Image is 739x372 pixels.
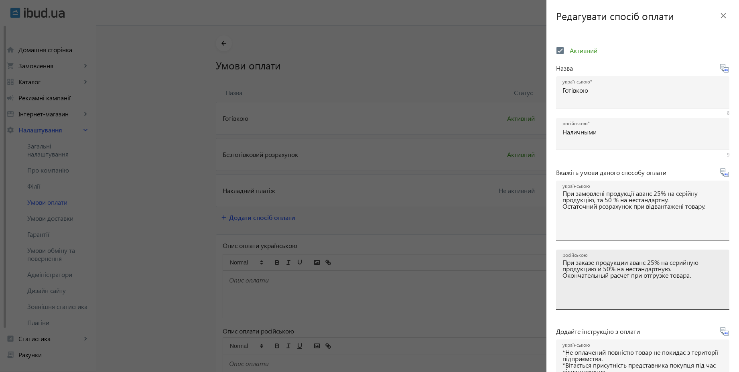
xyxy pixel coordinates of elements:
span: Активний [570,46,597,55]
mat-label: російською [562,252,587,258]
mat-label: українською [562,79,590,85]
span: Додайте інструкцію з оплати [556,327,640,336]
svg-icon: Перекласти на рос. [720,168,729,177]
mat-label: українською [562,183,590,189]
span: Назва [556,64,573,73]
mat-label: російською [562,120,587,127]
span: Вкажіть умови даного способу оплати [556,168,666,177]
mat-label: українською [562,342,590,348]
svg-icon: Перекласти на рос. [720,63,729,73]
svg-icon: Перекласти на рос. [720,327,729,336]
